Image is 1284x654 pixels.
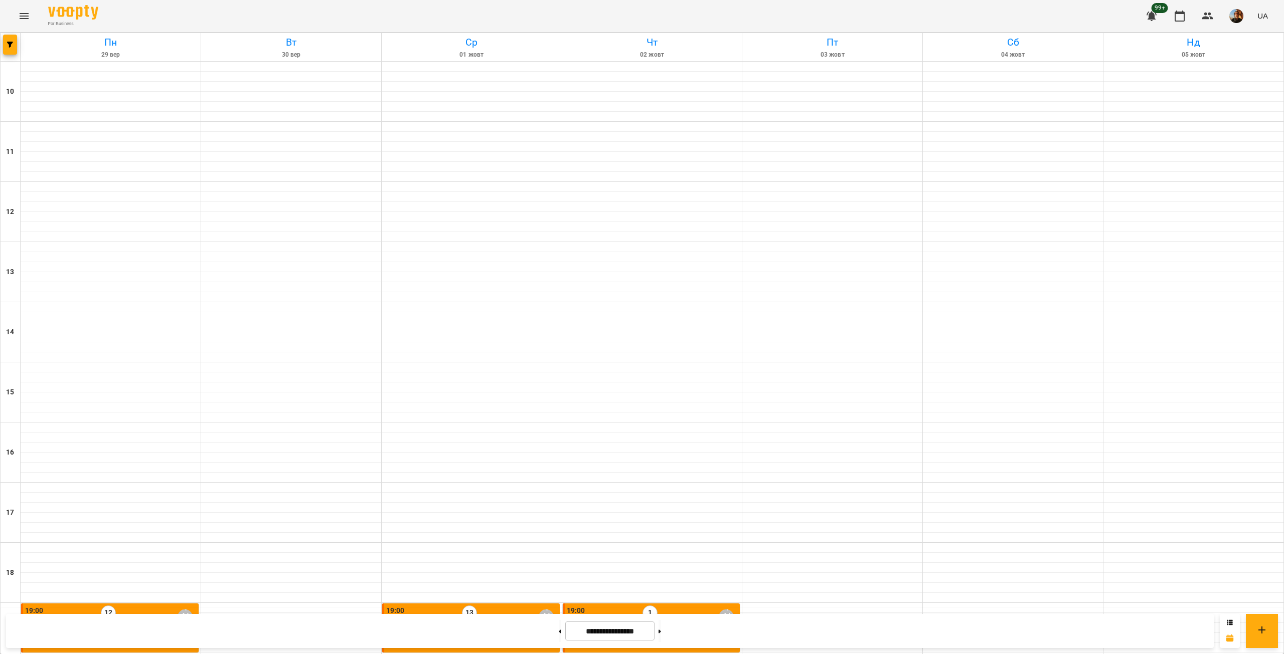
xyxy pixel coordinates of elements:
[564,35,741,50] h6: Чт
[744,35,921,50] h6: Пт
[6,206,14,217] h6: 12
[203,35,380,50] h6: Вт
[1105,35,1282,50] h6: Нд
[1105,50,1282,60] h6: 05 жовт
[1257,11,1268,21] span: UA
[1229,9,1243,23] img: 4461414bb5aba0add7c23422cdbff2a0.png
[386,605,405,616] label: 19:00
[6,267,14,278] h6: 13
[383,35,560,50] h6: Ср
[6,387,14,398] h6: 15
[6,327,14,338] h6: 14
[101,605,116,620] label: 12
[1253,7,1272,25] button: UA
[6,507,14,518] h6: 17
[924,35,1101,50] h6: Сб
[462,605,477,620] label: 13
[6,86,14,97] h6: 10
[25,605,44,616] label: 19:00
[203,50,380,60] h6: 30 вер
[22,50,199,60] h6: 29 вер
[22,35,199,50] h6: Пн
[567,605,585,616] label: 19:00
[48,21,98,27] span: For Business
[643,605,658,620] label: 1
[383,50,560,60] h6: 01 жовт
[12,4,36,28] button: Menu
[6,146,14,157] h6: 11
[1152,3,1168,13] span: 99+
[6,447,14,458] h6: 16
[744,50,921,60] h6: 03 жовт
[6,567,14,578] h6: 18
[564,50,741,60] h6: 02 жовт
[48,5,98,20] img: Voopty Logo
[924,50,1101,60] h6: 04 жовт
